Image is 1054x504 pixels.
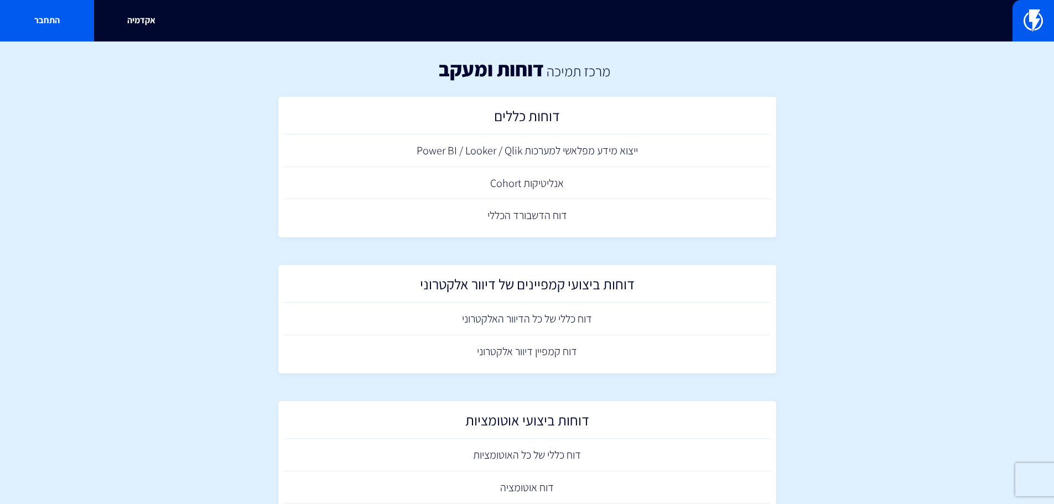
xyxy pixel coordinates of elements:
a: ייצוא מידע מפלאשי למערכות Power BI / Looker / Qlik [284,134,771,167]
a: דוחות כללים [284,102,771,135]
h2: דוחות כללים [289,108,765,129]
a: דוח אוטומציה [284,471,771,504]
h2: דוחות ביצועי קמפיינים של דיוור אלקטרוני [289,276,765,298]
a: דוחות ביצועי קמפיינים של דיוור אלקטרוני [284,271,771,303]
a: דוחות ביצועי אוטומציות [284,407,771,439]
a: דוח כללי של כל האוטומציות [284,439,771,471]
a: דוח קמפיין דיוור אלקטרוני [284,335,771,368]
input: חיפוש מהיר... [278,8,776,34]
h2: דוחות ביצועי אוטומציות [289,412,765,434]
h1: דוחות ומעקב [439,58,544,80]
a: מרכז תמיכה [547,61,610,80]
a: דוח הדשבורד הכללי [284,199,771,232]
a: אנליטיקות Cohort [284,167,771,200]
a: דוח כללי של כל הדיוור האלקטרוני [284,303,771,335]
